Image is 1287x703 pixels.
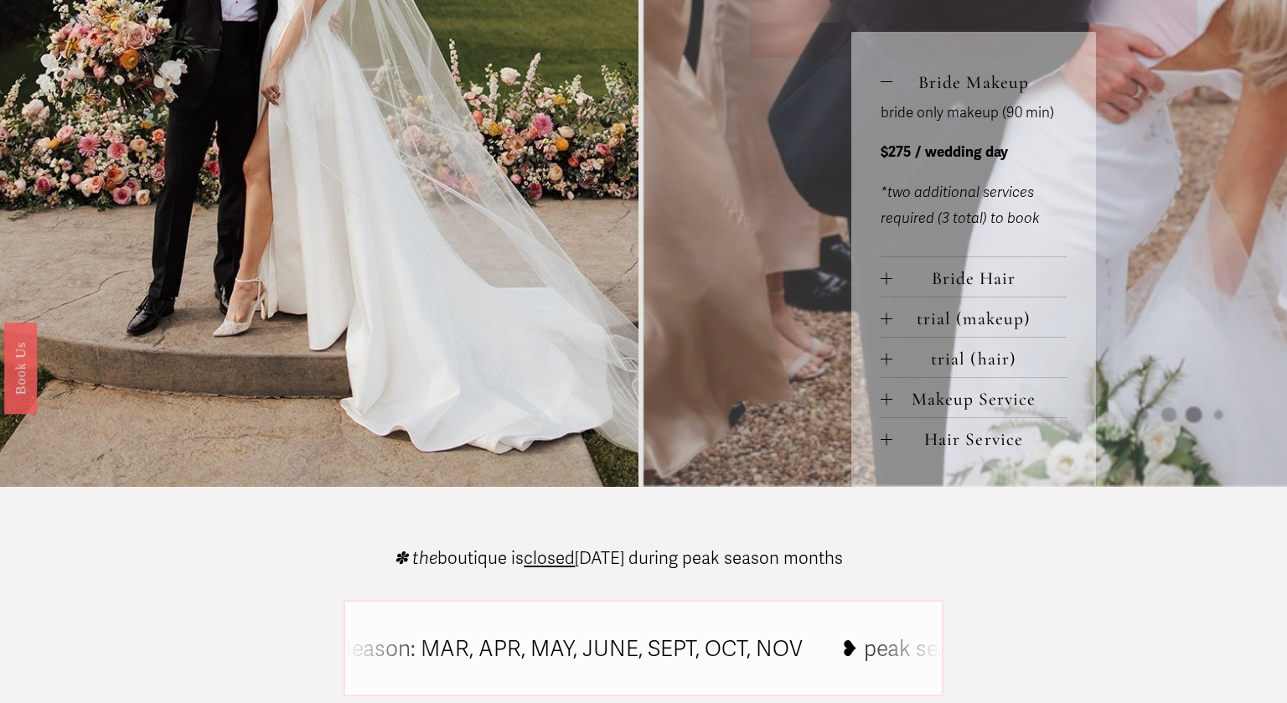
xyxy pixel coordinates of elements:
[892,267,1067,289] span: Bride Hair
[881,257,1067,297] button: Bride Hair
[881,378,1067,417] button: Makeup Service
[881,143,1008,161] strong: $275 / wedding day
[892,428,1067,450] span: Hair Service
[892,388,1067,410] span: Makeup Service
[881,297,1067,337] button: trial (makeup)
[892,308,1067,329] span: trial (makeup)
[394,551,843,567] p: boutique is [DATE] during peak season months
[881,101,1067,127] p: bride only makeup (90 min)
[881,101,1067,256] div: Bride Makeup
[394,548,437,569] em: ✽ the
[524,548,575,569] span: closed
[4,322,37,413] a: Book Us
[892,348,1067,370] span: trial (hair)
[881,418,1067,457] button: Hair Service
[881,338,1067,377] button: trial (hair)
[892,71,1067,93] span: Bride Makeup
[881,61,1067,101] button: Bride Makeup
[881,184,1040,227] em: *two additional services required (3 total) to book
